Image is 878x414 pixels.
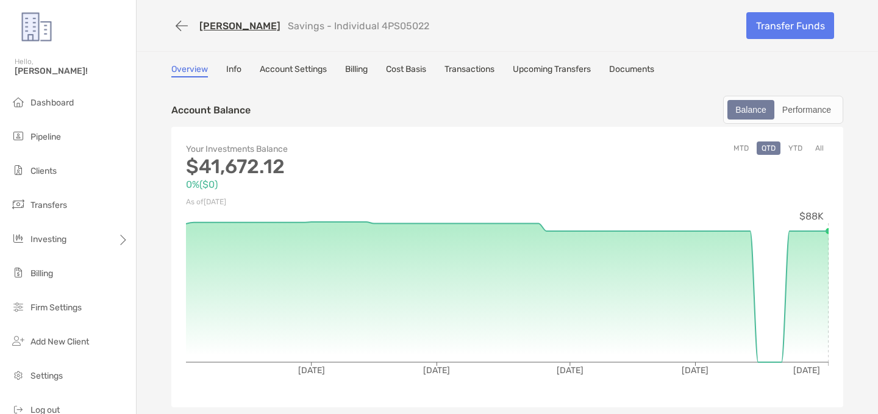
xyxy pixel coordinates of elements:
span: Pipeline [30,132,61,142]
p: Your Investments Balance [186,141,507,157]
a: Upcoming Transfers [513,64,591,77]
a: Account Settings [260,64,327,77]
a: Cost Basis [386,64,426,77]
span: Firm Settings [30,302,82,313]
tspan: [DATE] [423,365,450,376]
p: Savings - Individual 4PS05022 [288,20,429,32]
a: Transfer Funds [746,12,834,39]
a: Billing [345,64,368,77]
a: Info [226,64,241,77]
img: Zoe Logo [15,5,59,49]
span: Transfers [30,200,67,210]
tspan: [DATE] [793,365,820,376]
div: Balance [729,101,773,118]
a: Documents [609,64,654,77]
tspan: [DATE] [298,365,325,376]
div: Performance [776,101,838,118]
img: transfers icon [11,197,26,212]
span: Investing [30,234,66,244]
img: firm-settings icon [11,299,26,314]
tspan: [DATE] [682,365,708,376]
img: settings icon [11,368,26,382]
div: segmented control [723,96,843,124]
p: 0% ( $0 ) [186,177,507,192]
img: billing icon [11,265,26,280]
img: investing icon [11,231,26,246]
p: $41,672.12 [186,159,507,174]
img: pipeline icon [11,129,26,143]
span: [PERSON_NAME]! [15,66,129,76]
button: YTD [783,141,807,155]
img: clients icon [11,163,26,177]
button: MTD [729,141,754,155]
img: add_new_client icon [11,334,26,348]
button: All [810,141,829,155]
tspan: $88K [799,210,824,222]
span: Add New Client [30,337,89,347]
button: QTD [757,141,780,155]
p: Account Balance [171,102,251,118]
p: As of [DATE] [186,195,507,210]
tspan: [DATE] [557,365,584,376]
span: Dashboard [30,98,74,108]
img: dashboard icon [11,95,26,109]
a: [PERSON_NAME] [199,20,280,32]
a: Transactions [444,64,494,77]
span: Settings [30,371,63,381]
span: Clients [30,166,57,176]
span: Billing [30,268,53,279]
a: Overview [171,64,208,77]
